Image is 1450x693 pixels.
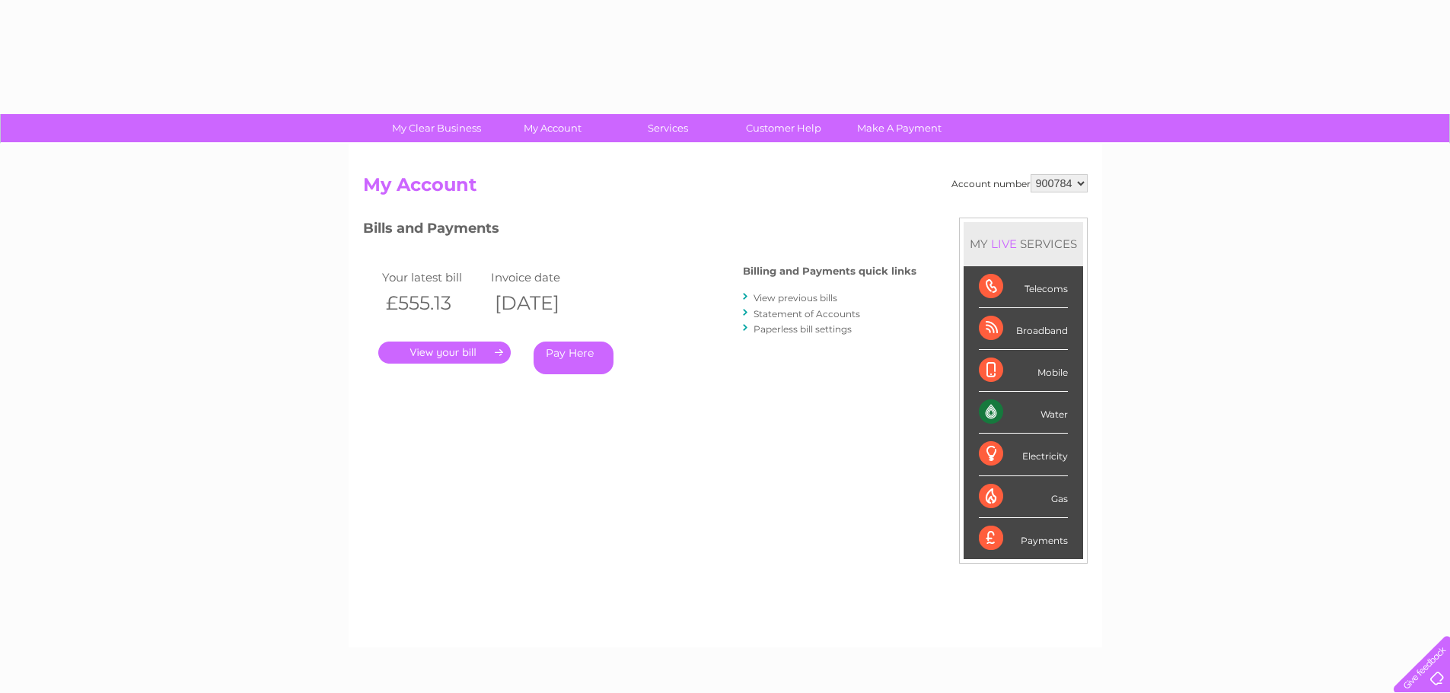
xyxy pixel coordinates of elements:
div: Water [979,392,1068,434]
a: Services [605,114,731,142]
a: Statement of Accounts [754,308,860,319]
th: £555.13 [378,288,488,319]
h2: My Account [363,174,1088,203]
div: Gas [979,476,1068,518]
a: . [378,342,511,364]
a: Paperless bill settings [754,323,852,335]
div: Telecoms [979,266,1068,308]
a: Pay Here [534,342,613,374]
div: Mobile [979,350,1068,392]
h3: Bills and Payments [363,218,916,244]
td: Invoice date [487,267,597,288]
div: Account number [951,174,1088,192]
a: View previous bills [754,292,837,304]
div: Payments [979,518,1068,559]
div: Electricity [979,434,1068,475]
a: Customer Help [721,114,846,142]
a: My Account [489,114,615,142]
a: Make A Payment [837,114,962,142]
th: [DATE] [487,288,597,319]
a: My Clear Business [374,114,499,142]
div: MY SERVICES [964,222,1083,265]
div: LIVE [988,237,1020,251]
div: Broadband [979,308,1068,350]
td: Your latest bill [378,267,488,288]
h4: Billing and Payments quick links [743,265,916,277]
